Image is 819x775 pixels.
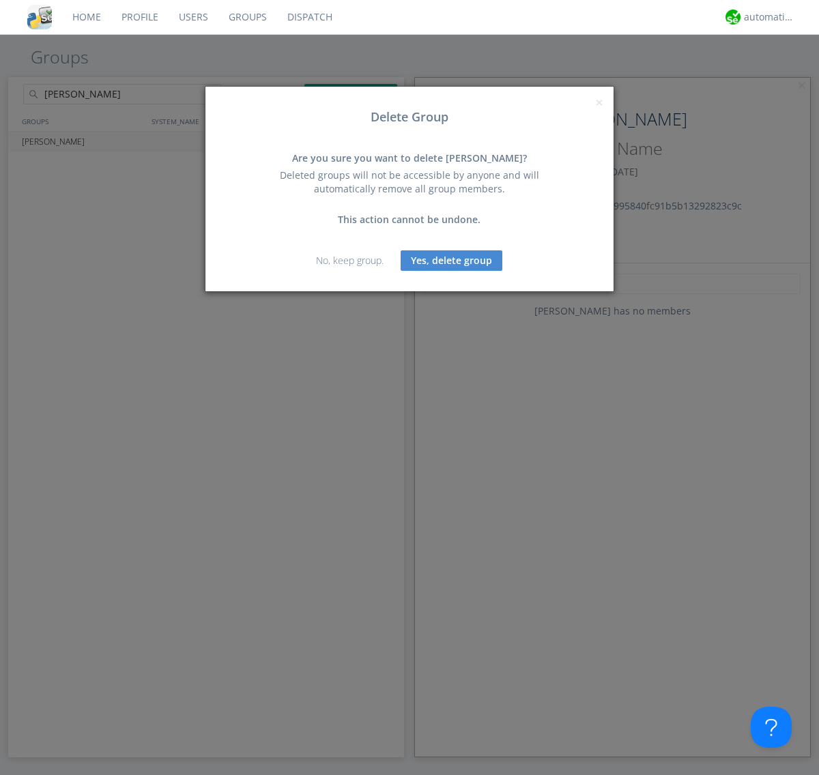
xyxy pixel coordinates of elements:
[595,93,603,112] span: ×
[263,151,556,165] div: Are you sure you want to delete [PERSON_NAME]?
[216,111,603,124] h3: Delete Group
[725,10,741,25] img: d2d01cd9b4174d08988066c6d424eccd
[27,5,52,29] img: cddb5a64eb264b2086981ab96f4c1ba7
[401,250,502,271] button: Yes, delete group
[316,254,384,267] a: No, keep group.
[263,213,556,226] div: This action cannot be undone.
[744,10,795,24] div: automation+atlas
[263,169,556,196] div: Deleted groups will not be accessible by anyone and will automatically remove all group members.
